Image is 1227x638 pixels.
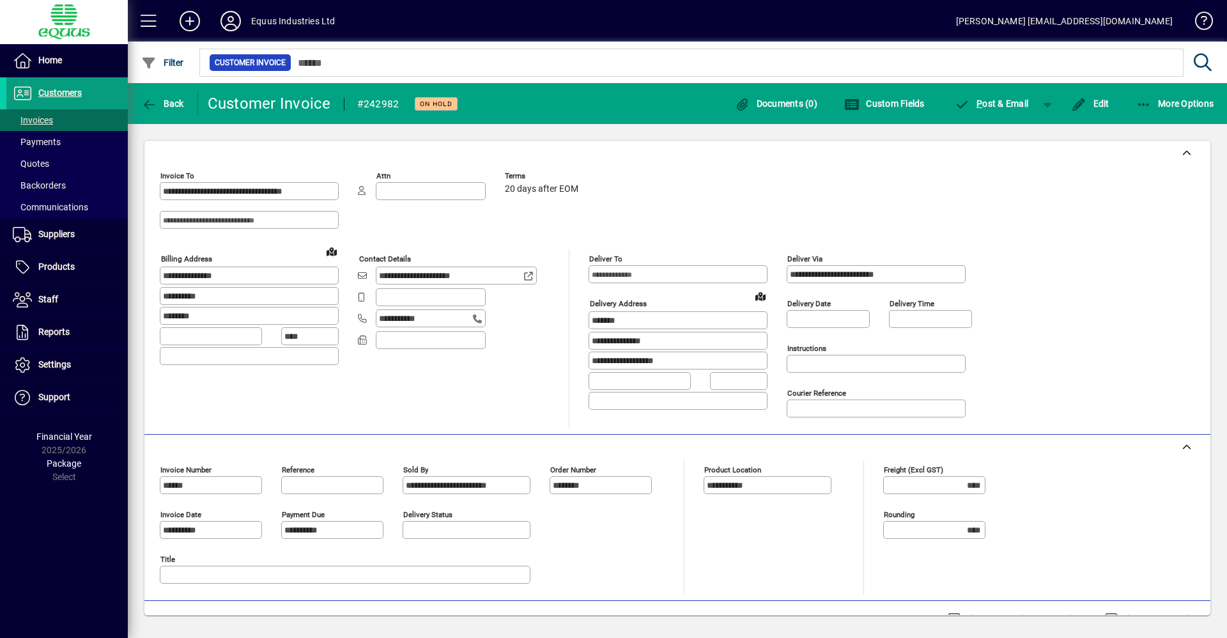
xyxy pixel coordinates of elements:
button: More Options [1133,92,1217,115]
span: More Options [1136,98,1214,109]
mat-label: Delivery date [787,299,831,308]
button: Back [138,92,187,115]
span: Edit [1071,98,1109,109]
mat-label: Delivery status [403,510,452,519]
mat-label: Invoice number [160,465,212,474]
span: Suppliers [38,229,75,239]
a: View on map [321,241,342,261]
label: Show Cost/Profit [1120,612,1194,625]
div: [PERSON_NAME] [EMAIL_ADDRESS][DOMAIN_NAME] [956,11,1173,31]
mat-label: Delivery time [890,299,934,308]
button: Edit [1068,92,1113,115]
span: Back [141,98,184,109]
mat-label: Order number [550,465,596,474]
span: Payments [13,137,61,147]
span: Custom Fields [844,98,925,109]
button: Add [169,10,210,33]
span: Home [38,55,62,65]
span: P [976,98,982,109]
mat-label: Rounding [884,510,914,519]
div: #242982 [357,94,399,114]
label: Show Line Volumes/Weights [963,612,1083,625]
mat-label: Deliver via [787,254,822,263]
span: Documents (0) [734,98,817,109]
button: Custom Fields [841,92,928,115]
a: Reports [6,316,128,348]
button: Documents (0) [731,92,821,115]
mat-label: Invoice date [160,510,201,519]
app-page-header-button: Back [128,92,198,115]
a: Suppliers [6,219,128,251]
button: Post & Email [948,92,1035,115]
a: Products [6,251,128,283]
a: Payments [6,131,128,153]
mat-label: Title [160,555,175,564]
mat-label: Attn [376,171,390,180]
span: Customer Invoice [215,56,286,69]
mat-label: Freight (excl GST) [884,465,943,474]
a: Home [6,45,128,77]
span: ost & Email [955,98,1029,109]
span: Terms [505,172,582,180]
div: Equus Industries Ltd [251,11,336,31]
span: Package [47,458,81,469]
span: Communications [13,202,88,212]
a: Staff [6,284,128,316]
mat-label: Invoice To [160,171,194,180]
mat-label: Deliver To [589,254,622,263]
button: Filter [138,51,187,74]
a: Invoices [6,109,128,131]
mat-label: Instructions [787,344,826,353]
span: Customers [38,88,82,98]
span: Invoices [13,115,53,125]
a: Settings [6,349,128,381]
a: View on map [750,286,771,306]
button: Profile [210,10,251,33]
span: Backorders [13,180,66,191]
mat-label: Payment due [282,510,325,519]
mat-label: Reference [282,465,314,474]
mat-label: Courier Reference [787,389,846,398]
a: Knowledge Base [1185,3,1211,44]
mat-label: Sold by [403,465,428,474]
span: Quotes [13,159,49,169]
a: Backorders [6,175,128,196]
span: Settings [38,359,71,370]
span: 20 days after EOM [505,184,578,194]
a: Communications [6,196,128,218]
span: Support [38,392,70,402]
span: On hold [420,100,452,108]
span: Filter [141,58,184,68]
div: Customer Invoice [208,93,331,114]
span: Products [38,261,75,272]
a: Support [6,382,128,414]
span: Financial Year [36,432,92,442]
mat-label: Product location [704,465,761,474]
a: Quotes [6,153,128,175]
span: Reports [38,327,70,337]
span: Staff [38,294,58,304]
